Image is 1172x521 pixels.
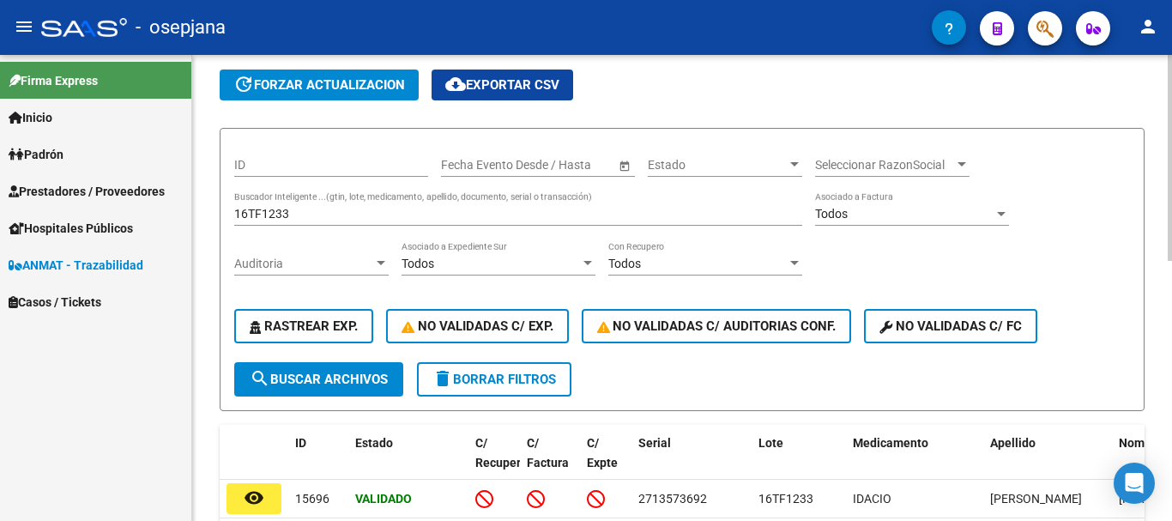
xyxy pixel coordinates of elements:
datatable-header-cell: Lote [752,425,846,500]
button: Borrar Filtros [417,362,571,397]
button: Buscar Archivos [234,362,403,397]
span: [PERSON_NAME] [990,492,1082,506]
button: Rastrear Exp. [234,309,373,343]
button: Exportar CSV [432,70,573,100]
span: ID [295,436,306,450]
button: forzar actualizacion [220,70,419,100]
datatable-header-cell: ID [288,425,348,500]
button: No Validadas c/ Auditorias Conf. [582,309,852,343]
span: Casos / Tickets [9,293,101,312]
datatable-header-cell: C/ Expte [580,425,631,500]
mat-icon: delete [432,368,453,389]
span: Medicamento [853,436,928,450]
button: No validadas c/ FC [864,309,1037,343]
span: - osepjana [136,9,226,46]
span: forzar actualizacion [233,77,405,93]
span: Estado [355,436,393,450]
span: Seleccionar RazonSocial [815,158,954,173]
datatable-header-cell: C/ Factura [520,425,580,500]
span: Inicio [9,108,52,127]
span: Rastrear Exp. [250,318,358,334]
span: Serial [638,436,671,450]
span: Prestadores / Proveedores [9,182,165,201]
span: Nombre [1119,436,1163,450]
span: Firma Express [9,71,98,90]
mat-icon: search [250,368,270,389]
datatable-header-cell: Apellido [983,425,1112,500]
strong: Validado [355,492,412,506]
button: No Validadas c/ Exp. [386,309,569,343]
span: IDACIO [853,492,891,506]
span: Todos [815,207,848,221]
datatable-header-cell: C/ Recupero [468,425,520,500]
datatable-header-cell: Medicamento [846,425,983,500]
span: Lote [758,436,783,450]
span: No validadas c/ FC [879,318,1022,334]
span: ANMAT - Trazabilidad [9,256,143,275]
span: C/ Factura [527,436,569,470]
mat-icon: cloud_download [445,74,466,94]
span: 16TF1233 [758,492,813,506]
span: Todos [608,257,641,270]
span: C/ Expte [587,436,618,470]
div: Open Intercom Messenger [1114,463,1155,504]
datatable-header-cell: Serial [631,425,752,500]
span: Apellido [990,436,1036,450]
span: 2713573692 [638,492,707,506]
span: Buscar Archivos [250,372,388,387]
span: 15696 [295,492,329,506]
mat-icon: person [1138,16,1158,37]
span: C/ Recupero [475,436,528,470]
span: Borrar Filtros [432,372,556,387]
button: Open calendar [615,156,633,174]
input: Fecha fin [518,158,602,173]
span: Estado [648,158,787,173]
span: Hospitales Públicos [9,219,133,238]
datatable-header-cell: Estado [348,425,468,500]
span: Padrón [9,145,63,164]
span: Exportar CSV [445,77,559,93]
span: Auditoria [234,257,373,271]
span: Todos [402,257,434,270]
mat-icon: remove_red_eye [244,488,264,508]
span: No Validadas c/ Exp. [402,318,553,334]
mat-icon: menu [14,16,34,37]
input: Fecha inicio [441,158,504,173]
mat-icon: update [233,74,254,94]
span: No Validadas c/ Auditorias Conf. [597,318,837,334]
